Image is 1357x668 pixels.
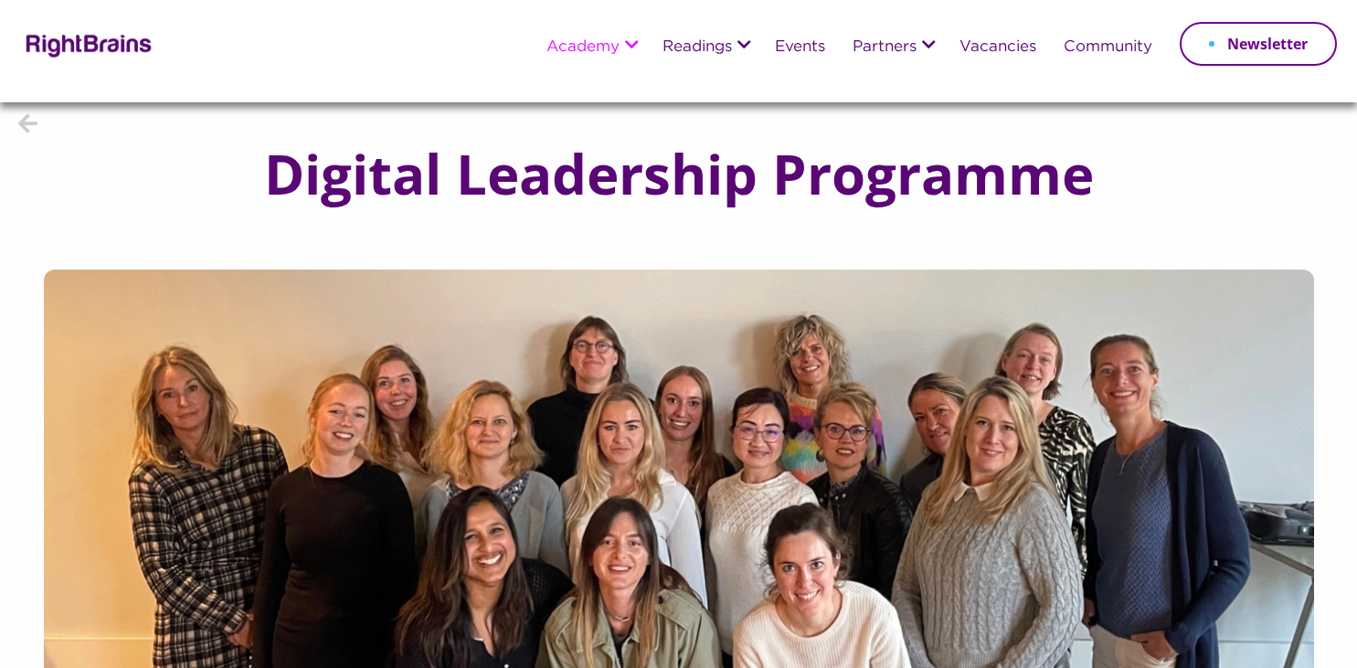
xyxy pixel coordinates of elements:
a: Readings [663,39,732,56]
a: Academy [546,39,620,56]
img: Rightbrains [20,31,153,58]
a: Community [1064,39,1152,56]
a: Events [775,39,825,56]
a: Newsletter [1180,22,1337,66]
a: Partners [853,39,917,56]
a: Vacancies [959,39,1036,56]
h1: Digital Leadership Programme [228,143,1130,204]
